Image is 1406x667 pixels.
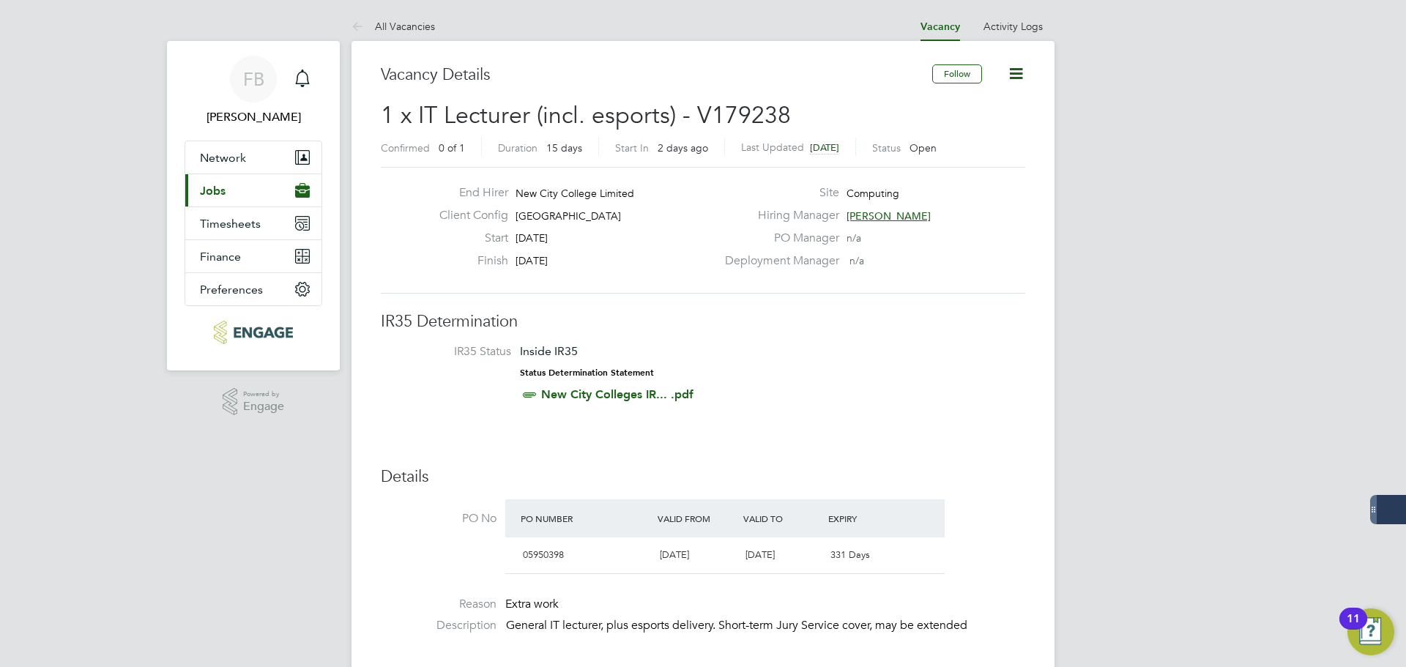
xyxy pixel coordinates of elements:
a: Activity Logs [983,20,1043,33]
span: n/a [849,254,864,267]
a: Powered byEngage [223,388,285,416]
span: [DATE] [660,548,689,561]
span: FB [243,70,264,89]
button: Open Resource Center, 11 new notifications [1347,608,1394,655]
h3: Details [381,466,1025,488]
label: Start In [615,141,649,154]
span: Powered by [243,388,284,400]
button: Finance [185,240,321,272]
a: Go to home page [185,321,322,344]
a: FB[PERSON_NAME] [185,56,322,126]
span: Computing [847,187,899,200]
span: 2 days ago [658,141,708,154]
div: Valid To [740,505,825,532]
a: New City Colleges IR... .pdf [541,387,693,401]
span: [GEOGRAPHIC_DATA] [516,209,621,223]
span: Engage [243,400,284,413]
button: Network [185,141,321,174]
button: Preferences [185,273,321,305]
span: Preferences [200,283,263,297]
span: [PERSON_NAME] [847,209,931,223]
span: Extra work [505,597,559,611]
span: 05950398 [523,548,564,561]
span: 331 Days [830,548,870,561]
div: PO Number [517,505,654,532]
img: dovetailslate-logo-retina.png [214,321,292,344]
span: 1 x IT Lecturer (incl. esports) - V179238 [381,101,791,130]
label: Confirmed [381,141,430,154]
p: General IT lecturer, plus esports delivery. Short-term Jury Service cover, may be extended [506,618,1025,633]
label: Site [716,185,839,201]
label: Client Config [428,208,508,223]
a: All Vacancies [351,20,435,33]
span: [DATE] [745,548,775,561]
div: 11 [1347,619,1360,638]
label: PO No [381,511,496,526]
span: n/a [847,231,861,245]
label: Start [428,231,508,246]
h3: IR35 Determination [381,311,1025,332]
label: Description [381,618,496,633]
span: Jobs [200,184,226,198]
span: [DATE] [810,141,839,154]
nav: Main navigation [167,41,340,370]
a: Vacancy [920,21,960,33]
span: Network [200,151,246,165]
label: PO Manager [716,231,839,246]
label: Finish [428,253,508,269]
h3: Vacancy Details [381,64,932,86]
label: Deployment Manager [716,253,839,269]
div: Valid From [654,505,740,532]
span: Fin Brown [185,108,322,126]
label: Duration [498,141,538,154]
span: 15 days [546,141,582,154]
div: Expiry [825,505,910,532]
button: Jobs [185,174,321,206]
span: New City College Limited [516,187,634,200]
label: Status [872,141,901,154]
label: Reason [381,597,496,612]
span: [DATE] [516,254,548,267]
label: Hiring Manager [716,208,839,223]
button: Timesheets [185,207,321,239]
label: End Hirer [428,185,508,201]
button: Follow [932,64,982,83]
span: Timesheets [200,217,261,231]
strong: Status Determination Statement [520,368,654,378]
span: [DATE] [516,231,548,245]
span: 0 of 1 [439,141,465,154]
span: Inside IR35 [520,344,578,358]
span: Open [910,141,937,154]
span: Finance [200,250,241,264]
label: Last Updated [741,141,804,154]
label: IR35 Status [395,344,511,359]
